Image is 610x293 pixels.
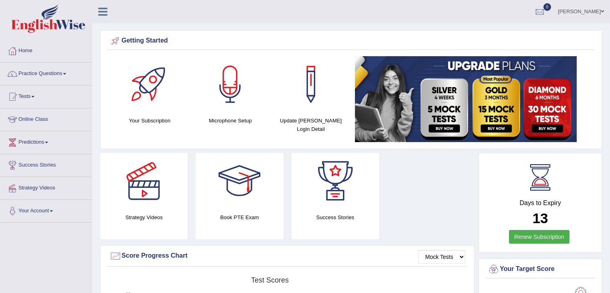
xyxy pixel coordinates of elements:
h4: Microphone Setup [194,116,267,125]
div: Your Target Score [488,263,593,275]
a: Renew Subscription [509,230,569,244]
div: Score Progress Chart [109,250,465,262]
img: small5.jpg [355,56,577,142]
h4: Book PTE Exam [196,213,283,222]
h4: Success Stories [292,213,379,222]
h4: Update [PERSON_NAME] Login Detail [275,116,347,133]
a: Online Class [0,108,92,128]
a: Your Account [0,200,92,220]
tspan: Test scores [251,276,289,284]
a: Predictions [0,131,92,151]
h4: Days to Expiry [488,199,593,207]
span: 0 [543,3,551,11]
a: Strategy Videos [0,177,92,197]
div: Getting Started [109,35,593,47]
b: 13 [533,210,548,226]
h4: Strategy Videos [100,213,188,222]
a: Tests [0,85,92,106]
h4: Your Subscription [113,116,186,125]
a: Practice Questions [0,63,92,83]
a: Success Stories [0,154,92,174]
a: Home [0,40,92,60]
